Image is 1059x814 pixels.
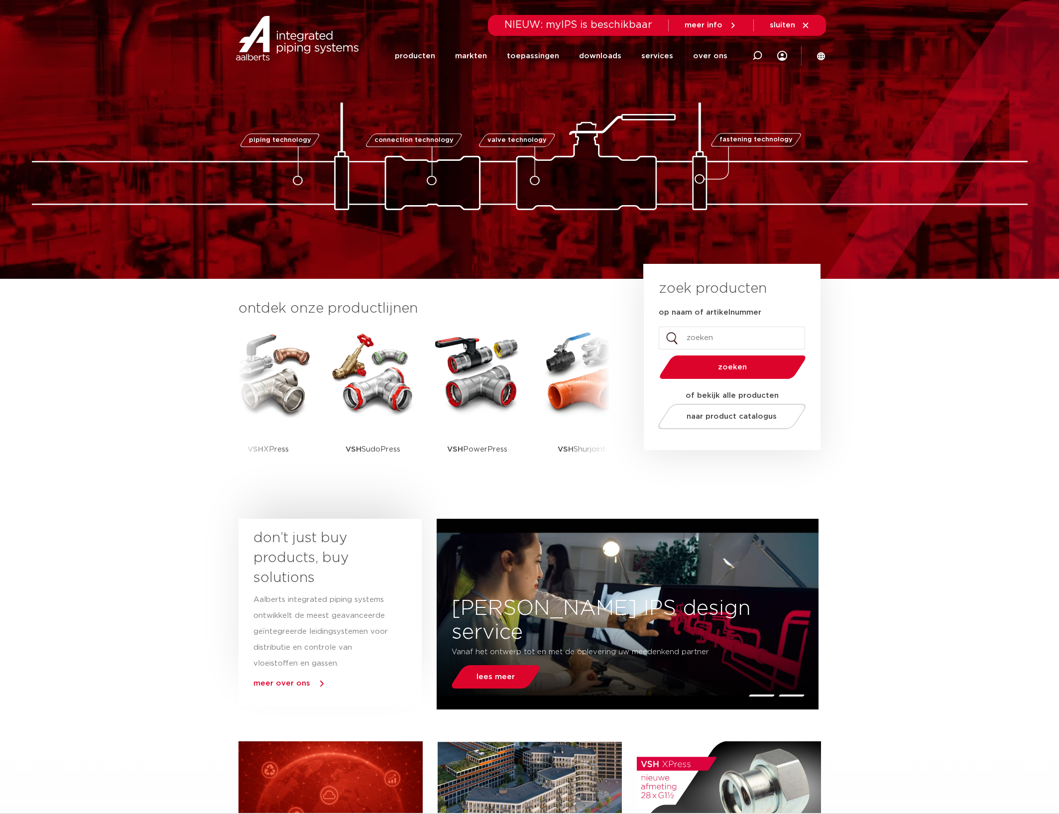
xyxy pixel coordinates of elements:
[778,695,805,697] li: Page dot 2
[685,21,722,29] span: meer info
[748,695,775,697] li: Page dot 1
[770,21,810,30] a: sluiten
[247,418,289,480] p: XPress
[558,446,574,453] strong: VSH
[447,418,507,480] p: PowerPress
[487,137,547,143] span: valve technology
[346,418,400,480] p: SudoPress
[253,592,389,672] p: Aalberts integrated piping systems ontwikkelt de meest geavanceerde geïntegreerde leidingsystemen...
[253,680,310,687] a: meer over ons
[437,596,819,644] h3: [PERSON_NAME] IPS design service
[433,329,522,480] a: VSHPowerPress
[455,37,487,75] a: markten
[395,37,727,75] nav: Menu
[659,308,761,318] label: op naam of artikelnummer
[447,446,463,453] strong: VSH
[579,37,621,75] a: downloads
[558,418,606,480] p: Shurjoint
[685,21,737,30] a: meer info
[659,279,767,299] h3: zoek producten
[655,404,808,429] a: naar product catalogus
[686,392,779,399] strong: of bekijk alle producten
[685,363,780,371] span: zoeken
[249,137,311,143] span: piping technology
[346,446,361,453] strong: VSH
[374,137,453,143] span: connection technology
[247,446,263,453] strong: VSH
[238,299,610,319] h3: ontdek onze productlijnen
[659,327,805,349] input: zoeken
[693,37,727,75] a: over ons
[476,673,515,681] span: lees meer
[655,354,810,380] button: zoeken
[719,137,793,143] span: fastening technology
[504,20,652,30] span: NIEUW: myIPS is beschikbaar
[253,528,389,588] h3: don’t just buy products, buy solutions
[507,37,559,75] a: toepassingen
[395,37,435,75] a: producten
[449,665,543,689] a: lees meer
[641,37,673,75] a: services
[224,329,313,480] a: VSHXPress
[770,21,795,29] span: sluiten
[687,413,777,420] span: naar product catalogus
[452,644,744,660] p: Vanaf het ontwerp tot en met de oplevering uw meedenkend partner
[328,329,418,480] a: VSHSudoPress
[537,329,627,480] a: VSHShurjoint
